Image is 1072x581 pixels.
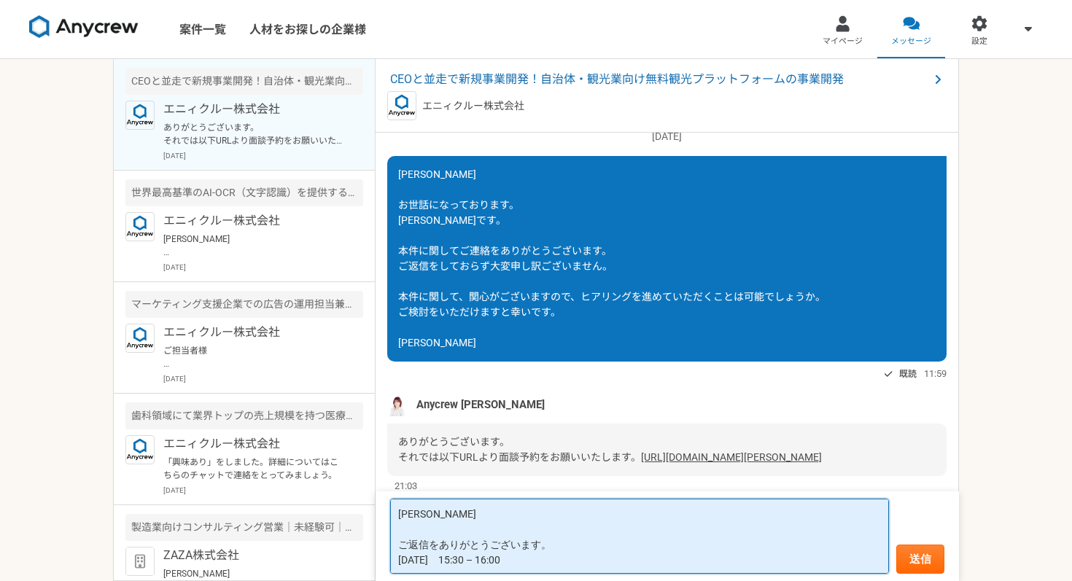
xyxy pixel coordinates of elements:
img: logo_text_blue_01.png [387,91,416,120]
p: ありがとうございます。 それでは以下URLより面談予約をお願いいたします。 [URL][DOMAIN_NAME][PERSON_NAME] [163,121,343,147]
div: 世界最高基準のAI-OCR（文字認識）を提供するメガベンチャー パートナー営業 [125,179,363,206]
img: logo_text_blue_01.png [125,435,155,464]
textarea: [PERSON_NAME] ご返信をありがとうございます。 [DATE] 15:30 –⁠ 16:00 [390,499,889,574]
span: CEOと並走で新規事業開発！自治体・観光業向け無料観光プラットフォームの事業開発 [390,71,929,88]
p: [DATE] [163,485,363,496]
p: エニィクルー株式会社 [163,435,343,453]
p: エニィクルー株式会社 [163,324,343,341]
img: %E5%90%8D%E7%A7%B0%E6%9C%AA%E8%A8%AD%E5%AE%9A%E3%81%AE%E3%83%87%E3%82%B6%E3%82%A4%E3%83%B3__3_.png [387,394,409,416]
span: メッセージ [891,36,931,47]
span: [PERSON_NAME] お世話になっております。 [PERSON_NAME]です。 本件に関してご連絡をありがとうございます。 ご返信をしておらず大変申し訳ございません。 本件に関して、関心... [398,168,826,348]
p: エニィクルー株式会社 [163,212,343,230]
span: 既読 [899,365,917,383]
p: [DATE] [387,129,947,144]
span: 設定 [971,36,987,47]
span: Anycrew [PERSON_NAME] [416,397,545,413]
span: ありがとうございます。 それでは以下URLより面談予約をお願いいたします。 [398,436,641,463]
img: logo_text_blue_01.png [125,101,155,130]
div: 歯科領域にて業界トップの売上規模を持つ医療法人 マーケティングアドバイザー [125,402,363,429]
span: 11:59 [924,367,947,381]
img: logo_text_blue_01.png [125,324,155,353]
button: 送信 [896,545,944,574]
p: エニィクルー株式会社 [163,101,343,118]
span: 21:03 [395,479,417,493]
p: ZAZA株式会社 [163,547,343,564]
p: [PERSON_NAME] お世話になります。 [PERSON_NAME]と申します。 ご連絡をありがとうございます。 稼働時間に関しましては、最大で32時間/週の稼働が可能ですがいかがでしょう... [163,233,343,259]
div: 製造業向けコンサルティング営業｜未経験可｜法人営業としてキャリアアップしたい方 [125,514,363,541]
p: [DATE] [163,373,363,384]
img: default_org_logo-42cde973f59100197ec2c8e796e4974ac8490bb5b08a0eb061ff975e4574aa76.png [125,547,155,576]
div: CEOと並走で新規事業開発！自治体・観光業向け無料観光プラットフォームの事業開発 [125,68,363,95]
div: マーケティング支援企業での広告の運用担当兼フロント営業 [125,291,363,318]
span: マイページ [823,36,863,47]
a: [URL][DOMAIN_NAME][PERSON_NAME] [641,451,822,463]
p: [DATE] [163,262,363,273]
p: エニィクルー株式会社 [422,98,524,114]
img: logo_text_blue_01.png [125,212,155,241]
p: ご担当者様 お世話になります。[PERSON_NAME]と[PERSON_NAME]。 このたびは貴社の「広告の運用担当兼フロント営業」の求人を拝見し、ぜひ応募させていただきたくご連絡いたしまし... [163,344,343,370]
p: 「興味あり」をしました。詳細についてはこちらのチャットで連絡をとってみましょう。 [163,456,343,482]
img: 8DqYSo04kwAAAAASUVORK5CYII= [29,15,139,39]
p: [DATE] [163,150,363,161]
